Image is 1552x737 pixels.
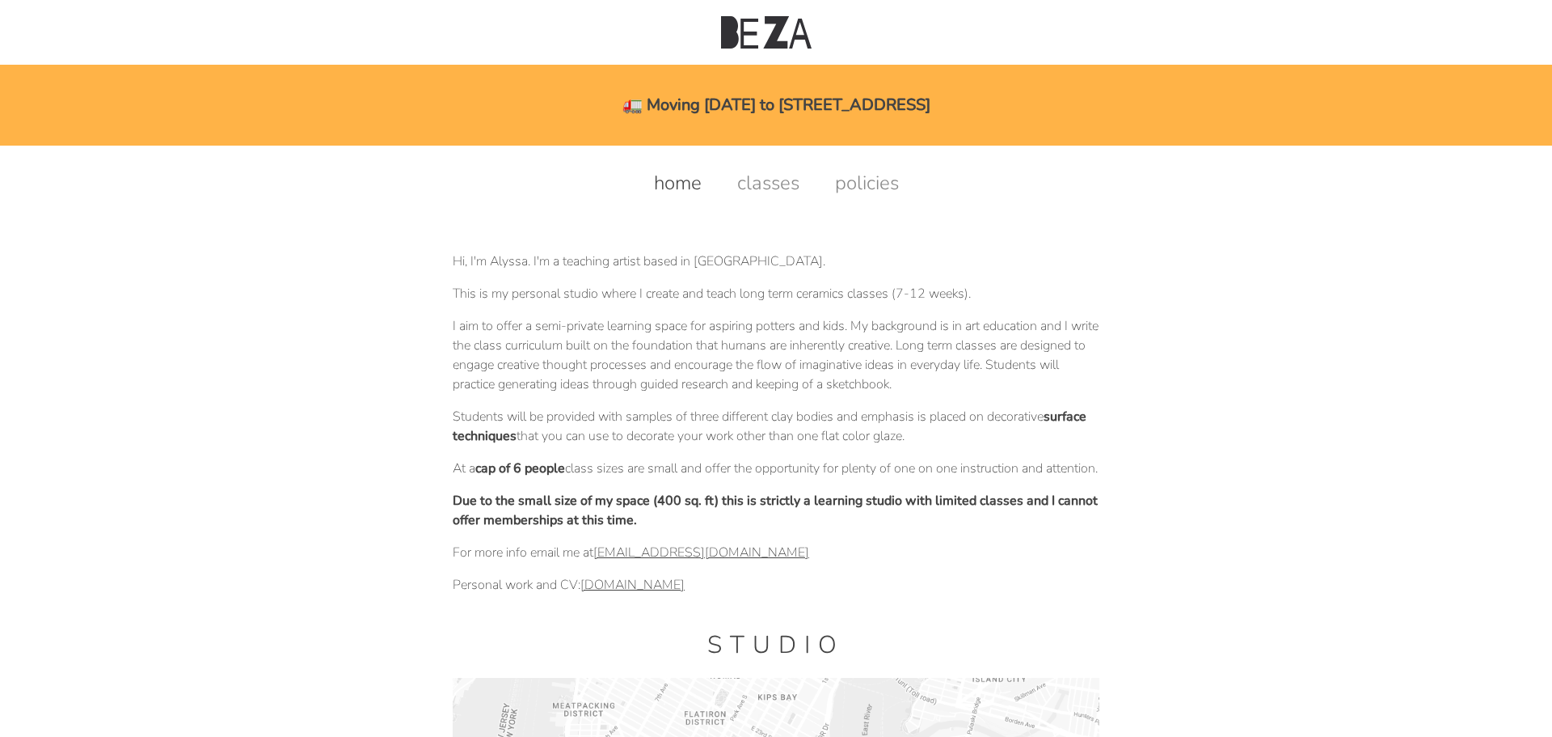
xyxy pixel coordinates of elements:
[453,252,1099,271] p: Hi, I'm Alyssa. I'm a teaching artist based in [GEOGRAPHIC_DATA].
[721,16,812,49] img: Beza Studio Logo
[638,170,718,196] a: home
[453,284,1099,303] p: This is my personal studio where I create and teach long term ceramics classes (7-12 weeks).
[453,492,1098,529] strong: Due to the small size of my space (400 sq. ft) this is strictly a learning studio with limited cl...
[475,460,565,477] strong: cap of 6 people
[721,170,816,196] a: classes
[819,170,915,196] a: policies
[453,407,1099,446] p: Students will be provided with samples of three different clay bodies and emphasis is placed on d...
[453,316,1099,394] p: I aim to offer a semi-private learning space for aspiring potters and kids. My background is in a...
[453,459,1099,478] p: At a class sizes are small and offer the opportunity for plenty of one on one instruction and att...
[453,575,1099,595] p: Personal work and CV:
[453,408,1086,445] strong: surface techniques
[580,576,685,594] a: [DOMAIN_NAME]
[453,543,1099,562] p: For more info email me at
[453,629,1099,662] h1: Studio
[593,544,809,561] a: [EMAIL_ADDRESS][DOMAIN_NAME]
